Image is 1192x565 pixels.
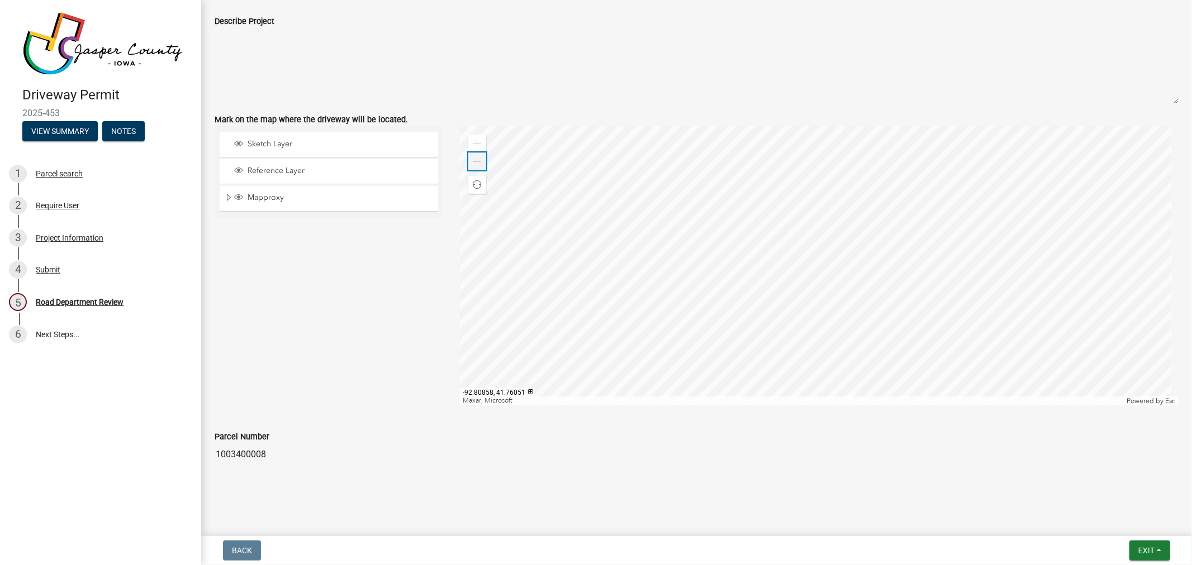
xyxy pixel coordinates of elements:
div: Require User [36,202,79,209]
span: Sketch Layer [245,139,434,149]
div: 2 [9,197,27,214]
div: Road Department Review [36,298,124,306]
span: Back [232,546,252,555]
label: Describe Project [215,18,274,26]
div: 1 [9,165,27,183]
li: Sketch Layer [220,132,438,157]
div: Find my location [468,176,486,194]
div: 4 [9,261,27,279]
button: View Summary [22,121,98,141]
label: Parcel Number [215,433,269,441]
div: Maxar, Microsoft [460,396,1124,405]
div: Sketch Layer [232,139,434,150]
button: Back [223,540,261,561]
div: Mapproxy [232,193,434,204]
div: Powered by [1124,396,1179,405]
button: Exit [1129,540,1170,561]
div: 6 [9,325,27,343]
div: Project Information [36,234,103,242]
div: Reference Layer [232,166,434,177]
wm-modal-confirm: Summary [22,127,98,136]
h4: Driveway Permit [22,87,192,103]
span: Reference Layer [245,166,434,176]
span: Mapproxy [245,193,434,203]
img: Jasper County, Iowa [22,12,183,75]
button: Notes [102,121,145,141]
ul: Layer List [219,130,439,215]
div: 3 [9,229,27,247]
span: Expand [224,193,232,204]
div: Submit [36,266,60,274]
li: Reference Layer [220,159,438,184]
div: Zoom out [468,152,486,170]
div: 5 [9,293,27,311]
wm-modal-confirm: Notes [102,127,145,136]
span: Exit [1138,546,1155,555]
div: Zoom in [468,135,486,152]
a: Esri [1165,397,1176,405]
span: 2025-453 [22,108,179,118]
div: Parcel search [36,170,83,178]
li: Mapproxy [220,186,438,212]
label: Mark on the map where the driveway will be located. [215,116,408,124]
